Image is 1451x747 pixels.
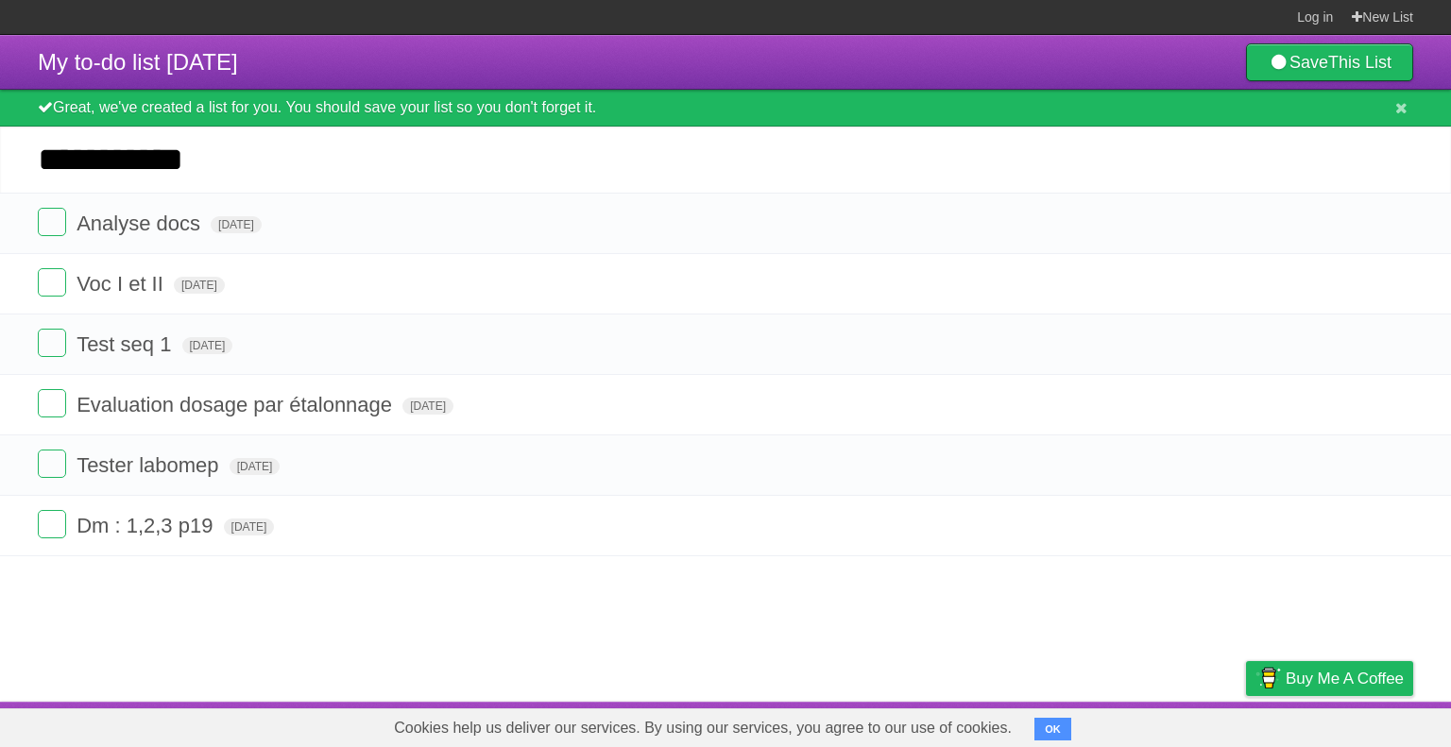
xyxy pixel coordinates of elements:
[1286,662,1404,695] span: Buy me a coffee
[77,212,205,235] span: Analyse docs
[224,518,275,535] span: [DATE]
[77,272,168,296] span: Voc I et II
[402,398,453,415] span: [DATE]
[1294,706,1413,742] a: Suggest a feature
[77,514,217,537] span: Dm : 1,2,3 p19
[77,393,397,416] span: Evaluation dosage par étalonnage
[1034,718,1071,740] button: OK
[38,268,66,297] label: Done
[1157,706,1199,742] a: Terms
[1221,706,1271,742] a: Privacy
[38,389,66,417] label: Done
[38,450,66,478] label: Done
[1057,706,1134,742] a: Developers
[230,458,281,475] span: [DATE]
[995,706,1034,742] a: About
[1328,53,1391,72] b: This List
[38,49,238,75] span: My to-do list [DATE]
[38,510,66,538] label: Done
[182,337,233,354] span: [DATE]
[38,208,66,236] label: Done
[77,453,223,477] span: Tester labomep
[77,332,176,356] span: Test seq 1
[1255,662,1281,694] img: Buy me a coffee
[375,709,1031,747] span: Cookies help us deliver our services. By using our services, you agree to our use of cookies.
[211,216,262,233] span: [DATE]
[38,329,66,357] label: Done
[1246,661,1413,696] a: Buy me a coffee
[1246,43,1413,81] a: SaveThis List
[174,277,225,294] span: [DATE]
